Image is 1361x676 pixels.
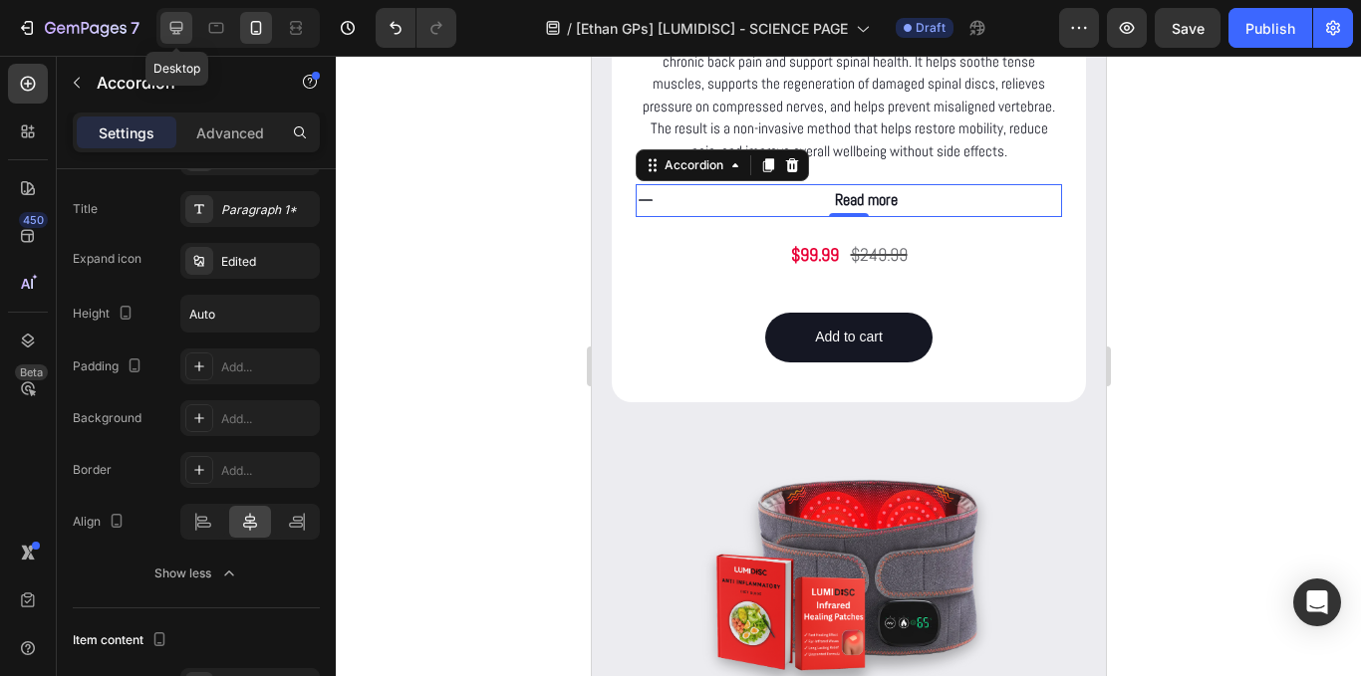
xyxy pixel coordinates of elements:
div: Add... [221,410,315,428]
div: Height [73,301,137,328]
div: Beta [15,364,48,380]
div: Title [73,200,98,218]
span: / [567,18,572,39]
button: Publish [1228,8,1312,48]
span: Draft [916,19,946,37]
div: Add... [221,358,315,376]
p: Advanced [196,122,264,143]
div: Add... [221,462,315,480]
button: Show less [73,556,320,591]
div: Align [73,509,129,536]
input: Auto [181,296,319,332]
p: Settings [99,122,154,143]
iframe: Design area [592,56,1106,676]
div: $99.99 [197,181,249,217]
div: Item content [73,627,171,654]
p: Accordion [97,71,266,95]
div: 450 [19,212,48,228]
div: Background [73,409,141,427]
span: [Ethan GPs] [LUMIDISC] - SCIENCE PAGE [576,18,848,39]
button: Save [1155,8,1221,48]
div: Add to cart [223,269,291,294]
div: Expand icon [73,250,141,268]
div: $249.99 [257,181,318,217]
div: Show less [154,563,239,583]
button: Add to cart [173,257,341,307]
p: 7 [131,16,139,40]
div: Paragraph 1* [221,201,315,219]
div: Publish [1245,18,1295,39]
span: Save [1172,20,1205,37]
div: Border [73,461,112,479]
div: Undo/Redo [376,8,456,48]
div: Accordion [69,101,136,118]
div: Edited [221,253,315,271]
div: Padding [73,353,146,380]
button: 7 [8,8,148,48]
div: Open Intercom Messenger [1293,578,1341,626]
strong: Read more [243,133,306,154]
